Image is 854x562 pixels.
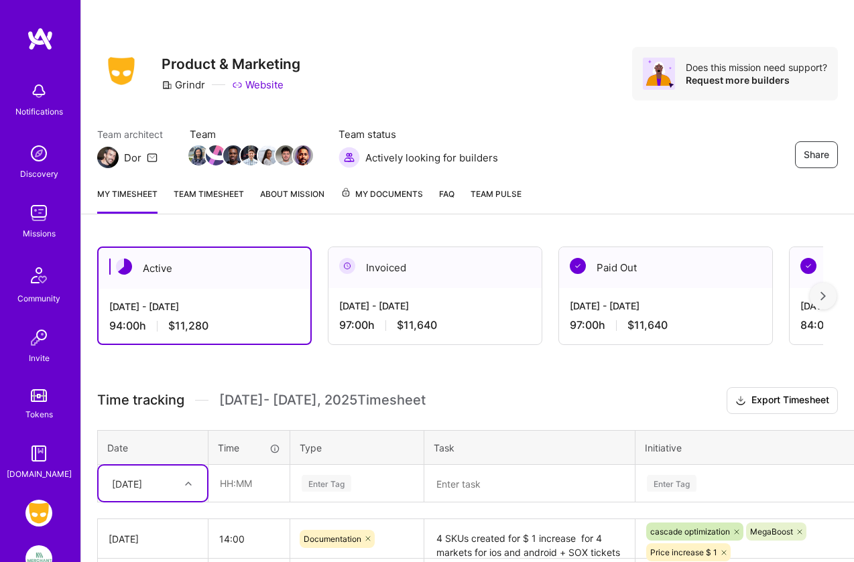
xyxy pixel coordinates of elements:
[339,299,531,313] div: [DATE] - [DATE]
[190,127,312,141] span: Team
[223,145,243,165] img: Team Member Avatar
[208,521,290,557] input: HH:MM
[276,145,296,165] img: Team Member Avatar
[294,144,312,167] a: Team Member Avatar
[162,56,300,72] h3: Product & Marketing
[25,407,53,421] div: Tokens
[185,480,192,487] i: icon Chevron
[22,500,56,526] a: Grindr: Product & Marketing
[804,148,829,161] span: Share
[97,127,163,141] span: Team architect
[820,291,826,301] img: right
[27,27,54,51] img: logo
[259,144,277,167] a: Team Member Avatar
[424,430,635,465] th: Task
[242,144,259,167] a: Team Member Avatar
[647,473,696,494] div: Enter Tag
[116,259,132,275] img: Active
[750,526,793,537] span: MegaBoost
[627,318,668,332] span: $11,640
[25,78,52,104] img: bell
[341,187,423,202] span: My Documents
[293,145,313,165] img: Team Member Avatar
[302,473,351,494] div: Enter Tag
[97,187,158,214] a: My timesheet
[341,187,423,214] a: My Documents
[25,324,52,351] img: Invite
[277,144,294,167] a: Team Member Avatar
[99,248,310,289] div: Active
[643,58,675,90] img: Avatar
[570,258,586,274] img: Paid Out
[800,258,816,274] img: Paid Out
[439,187,454,214] a: FAQ
[650,547,717,557] span: Price increase $ 1
[124,151,141,165] div: Dor
[97,147,119,168] img: Team Architect
[23,226,56,240] div: Missions
[304,534,361,544] span: Documentation
[7,467,72,481] div: [DOMAIN_NAME]
[471,189,522,199] span: Team Pulse
[31,389,47,402] img: tokens
[20,167,58,181] div: Discovery
[365,151,498,165] span: Actively looking for builders
[97,53,145,89] img: Company Logo
[339,147,360,168] img: Actively looking for builders
[162,78,205,92] div: Grindr
[168,319,208,333] span: $11,280
[328,247,542,288] div: Invoiced
[209,466,289,501] input: HH:MM
[225,144,242,167] a: Team Member Avatar
[260,187,324,214] a: About Mission
[25,200,52,226] img: teamwork
[339,127,498,141] span: Team status
[25,440,52,467] img: guide book
[147,152,158,163] i: icon Mail
[397,318,437,332] span: $11,640
[188,145,208,165] img: Team Member Avatar
[727,387,838,414] button: Export Timesheet
[650,526,730,537] span: cascade optimization
[218,441,280,455] div: Time
[15,104,63,119] div: Notifications
[29,351,50,365] div: Invite
[258,145,278,165] img: Team Member Avatar
[686,61,827,74] div: Does this mission need support?
[686,74,827,86] div: Request more builders
[162,80,172,90] i: icon CompanyGray
[570,299,761,313] div: [DATE] - [DATE]
[98,430,208,465] th: Date
[339,318,531,332] div: 97:00 h
[735,394,746,408] i: icon Download
[232,78,284,92] a: Website
[339,258,355,274] img: Invoiced
[109,532,197,546] div: [DATE]
[112,476,142,490] div: [DATE]
[795,141,838,168] button: Share
[471,187,522,214] a: Team Pulse
[97,392,184,409] span: Time tracking
[174,187,244,214] a: Team timesheet
[109,319,300,333] div: 94:00 h
[219,392,426,409] span: [DATE] - [DATE] , 2025 Timesheet
[23,259,55,291] img: Community
[241,145,261,165] img: Team Member Avatar
[559,247,772,288] div: Paid Out
[426,520,633,557] textarea: 4 SKUs created for $ 1 increase for 4 markets for ios and android + SOX tickets created + SKU cre...
[290,430,424,465] th: Type
[109,299,300,313] div: [DATE] - [DATE]
[190,144,207,167] a: Team Member Avatar
[207,144,225,167] a: Team Member Avatar
[25,500,52,526] img: Grindr: Product & Marketing
[17,291,60,305] div: Community
[206,145,226,165] img: Team Member Avatar
[25,140,52,167] img: discovery
[570,318,761,332] div: 97:00 h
